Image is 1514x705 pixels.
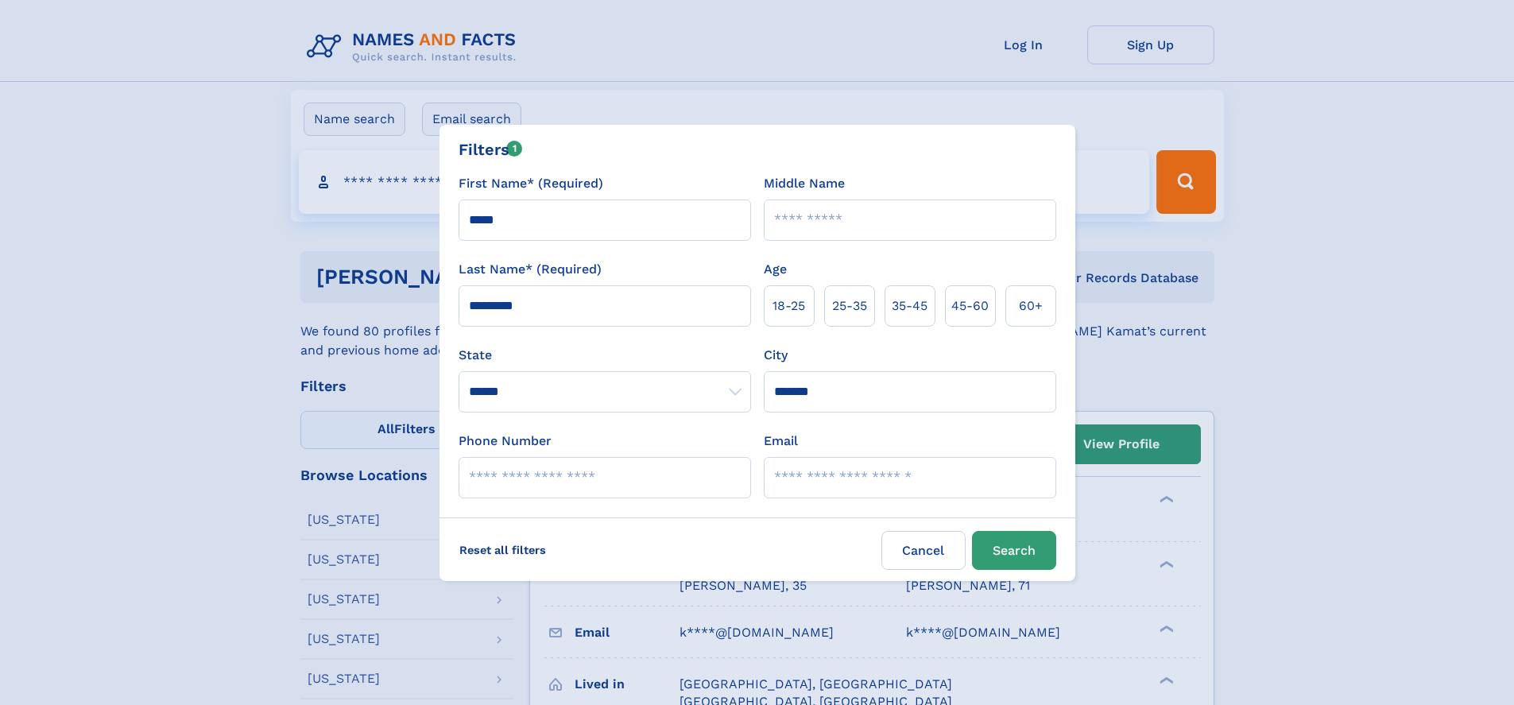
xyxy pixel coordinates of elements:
[459,346,751,365] label: State
[459,138,523,161] div: Filters
[764,260,787,279] label: Age
[951,296,989,316] span: 45‑60
[764,346,788,365] label: City
[459,432,552,451] label: Phone Number
[459,260,602,279] label: Last Name* (Required)
[972,531,1056,570] button: Search
[459,174,603,193] label: First Name* (Required)
[881,531,966,570] label: Cancel
[772,296,805,316] span: 18‑25
[892,296,927,316] span: 35‑45
[449,531,556,569] label: Reset all filters
[832,296,867,316] span: 25‑35
[764,432,798,451] label: Email
[764,174,845,193] label: Middle Name
[1019,296,1043,316] span: 60+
